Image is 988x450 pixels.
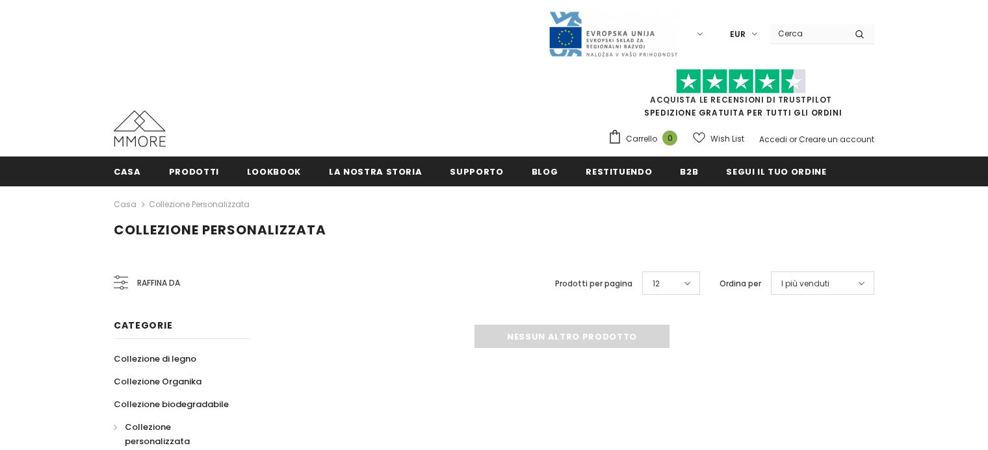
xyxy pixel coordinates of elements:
[114,166,141,178] span: Casa
[169,156,219,186] a: Prodotti
[726,166,826,178] span: Segui il tuo ordine
[555,277,632,290] label: Prodotti per pagina
[759,134,787,145] a: Accedi
[169,166,219,178] span: Prodotti
[247,166,301,178] span: Lookbook
[726,156,826,186] a: Segui il tuo ordine
[650,94,832,105] a: Acquista le recensioni di TrustPilot
[114,398,229,410] span: Collezione biodegradabile
[137,276,180,290] span: Raffina da
[586,156,652,186] a: Restituendo
[114,370,201,393] a: Collezione Organika
[450,166,503,178] span: supporto
[720,277,761,290] label: Ordina per
[114,319,172,332] span: Categorie
[662,131,677,145] span: 0
[608,75,874,118] span: SPEDIZIONE GRATUITA PER TUTTI GLI ORDINI
[125,421,190,447] span: Collezione personalizzata
[114,347,196,370] a: Collezione di legno
[781,277,829,290] span: I più venduti
[680,166,698,178] span: B2B
[653,277,660,290] span: 12
[114,375,201,388] span: Collezione Organika
[114,197,136,212] a: Casa
[586,166,652,178] span: Restituendo
[789,134,797,145] span: or
[114,110,166,147] img: Casi MMORE
[114,393,229,416] a: Collezione biodegradabile
[548,10,678,58] img: Javni Razpis
[114,221,326,239] span: Collezione personalizzata
[710,132,744,145] span: Wish List
[770,24,845,43] input: Search Site
[329,156,422,186] a: La nostra storia
[548,28,678,39] a: Javni Razpis
[114,353,196,365] span: Collezione di legno
[450,156,503,186] a: supporto
[149,199,250,210] a: Collezione personalizzata
[532,156,558,186] a: Blog
[693,127,744,150] a: Wish List
[626,132,657,145] span: Carrello
[247,156,301,186] a: Lookbook
[114,156,141,186] a: Casa
[608,129,684,149] a: Carrello 0
[730,28,746,41] span: EUR
[532,166,558,178] span: Blog
[680,156,698,186] a: B2B
[329,166,422,178] span: La nostra storia
[799,134,874,145] a: Creare un account
[676,69,806,94] img: Fidati di Pilot Stars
